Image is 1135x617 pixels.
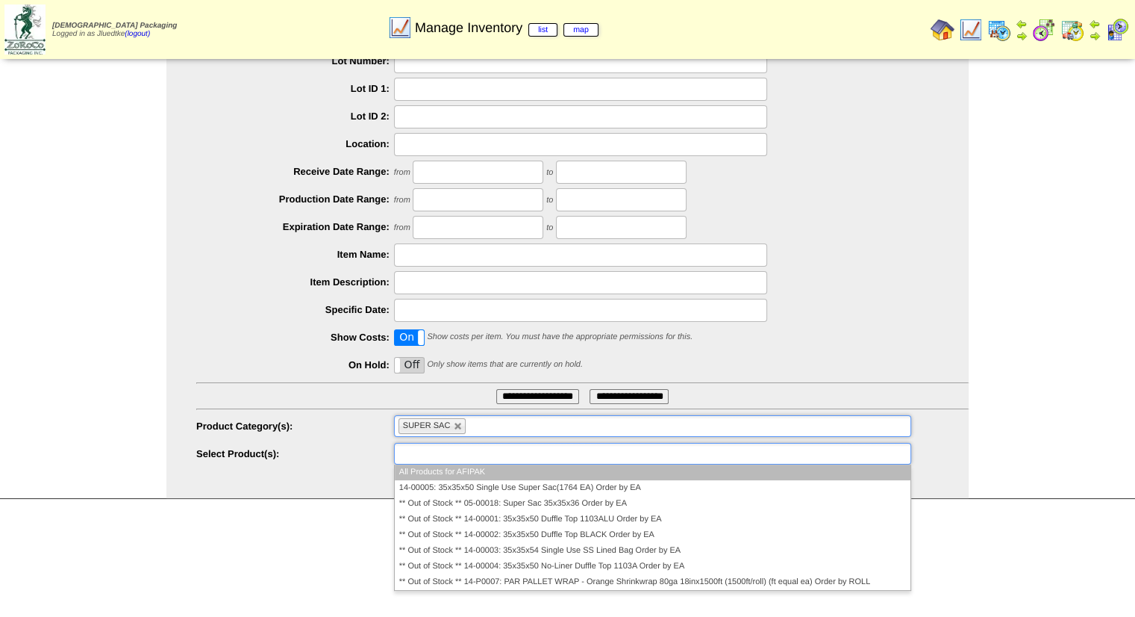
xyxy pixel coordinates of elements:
li: ** Out of Stock ** 14-P0007: PAR PALLET WRAP - Orange Shrinkwrap 80ga 18inx1500ft (1500ft/roll) (... [395,574,910,590]
img: calendarinout.gif [1060,18,1084,42]
span: Show costs per item. You must have the appropriate permissions for this. [427,332,692,341]
label: Location: [196,138,394,149]
label: Specific Date: [196,304,394,315]
label: Lot ID 2: [196,111,394,122]
span: Only show items that are currently on hold. [427,360,582,369]
img: calendarcustomer.gif [1105,18,1129,42]
li: ** Out of Stock ** 14-00001: 35x35x50 Duffle Top 1103ALU Order by EA [395,512,910,527]
a: list [528,23,557,37]
label: Lot ID 1: [196,83,394,94]
li: ** Out of Stock ** 14-00004: 35x35x50 No-Liner Duffle Top 1103A Order by EA [395,559,910,574]
a: map [563,23,598,37]
li: ** Out of Stock ** 14-00003: 35x35x54 Single Use SS Lined Bag Order by EA [395,543,910,559]
label: Product Category(s): [196,421,394,432]
a: (logout) [125,30,150,38]
div: OnOff [394,357,425,373]
img: calendarprod.gif [987,18,1011,42]
span: Manage Inventory [415,20,598,36]
img: calendarblend.gif [1032,18,1056,42]
span: from [394,168,410,177]
span: to [546,223,553,232]
label: Receive Date Range: [196,166,394,177]
img: home.gif [931,18,954,42]
img: arrowleft.gif [1089,18,1101,30]
label: Select Product(s): [196,448,394,459]
span: Logged in as Jluedtke [52,22,177,38]
span: from [394,196,410,205]
span: [DEMOGRAPHIC_DATA] Packaging [52,22,177,30]
img: arrowleft.gif [1016,18,1028,30]
li: ** Out of Stock ** 14-00002: 35x35x50 Duffle Top BLACK Order by EA [395,527,910,543]
span: to [546,196,553,205]
label: Expiration Date Range: [196,221,394,232]
label: Item Description: [196,276,394,288]
div: OnOff [394,329,425,346]
img: line_graph.gif [959,18,983,42]
img: arrowright.gif [1016,30,1028,42]
li: All Products for AFIPAK [395,465,910,480]
label: Production Date Range: [196,193,394,205]
label: Show Costs: [196,332,394,343]
span: SUPER SAC [403,421,451,430]
span: to [546,168,553,177]
label: On Hold: [196,359,394,370]
img: line_graph.gif [388,16,412,40]
li: 14-00005: 35x35x50 Single Use Super Sac(1764 EA) Order by EA [395,480,910,496]
img: arrowright.gif [1089,30,1101,42]
img: zoroco-logo-small.webp [4,4,46,55]
label: Item Name: [196,249,394,260]
label: On [395,330,424,345]
span: from [394,223,410,232]
li: ** Out of Stock ** 05-00018: Super Sac 35x35x36 Order by EA [395,496,910,512]
label: Off [395,358,424,373]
